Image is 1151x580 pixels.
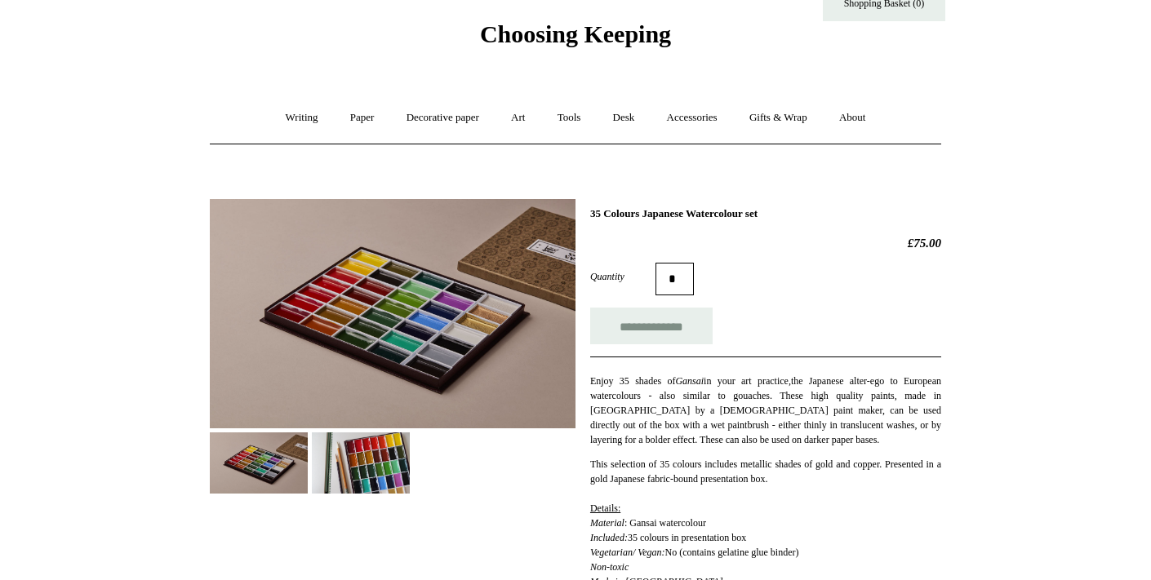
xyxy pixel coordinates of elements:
i: Material [590,517,624,529]
p: Enjoy 35 shades of in your art practice the Japanese alter-ego to European watercolours - also si... [590,374,941,447]
a: Decorative paper [392,96,494,139]
h2: £75.00 [590,236,941,250]
img: 35 Colours Japanese Watercolour set [210,199,575,428]
a: Writing [271,96,333,139]
h1: 35 Colours Japanese Watercolour set [590,207,941,220]
em: Included: [590,532,628,543]
img: 35 Colours Japanese Watercolour set [210,432,308,494]
a: Paper [336,96,389,139]
img: 35 Colours Japanese Watercolour set [312,432,410,494]
a: About [824,96,881,139]
span: Choosing Keeping [480,20,671,47]
a: Gifts & Wrap [735,96,822,139]
em: , [789,375,791,387]
label: Quantity [590,269,655,284]
span: Details: [590,503,620,514]
a: Tools [543,96,596,139]
em: Vegetarian/ Vegan: [590,547,665,558]
a: Art [496,96,540,139]
a: Desk [598,96,650,139]
em: Gansai [675,375,704,387]
a: Accessories [652,96,732,139]
a: Choosing Keeping [480,33,671,45]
